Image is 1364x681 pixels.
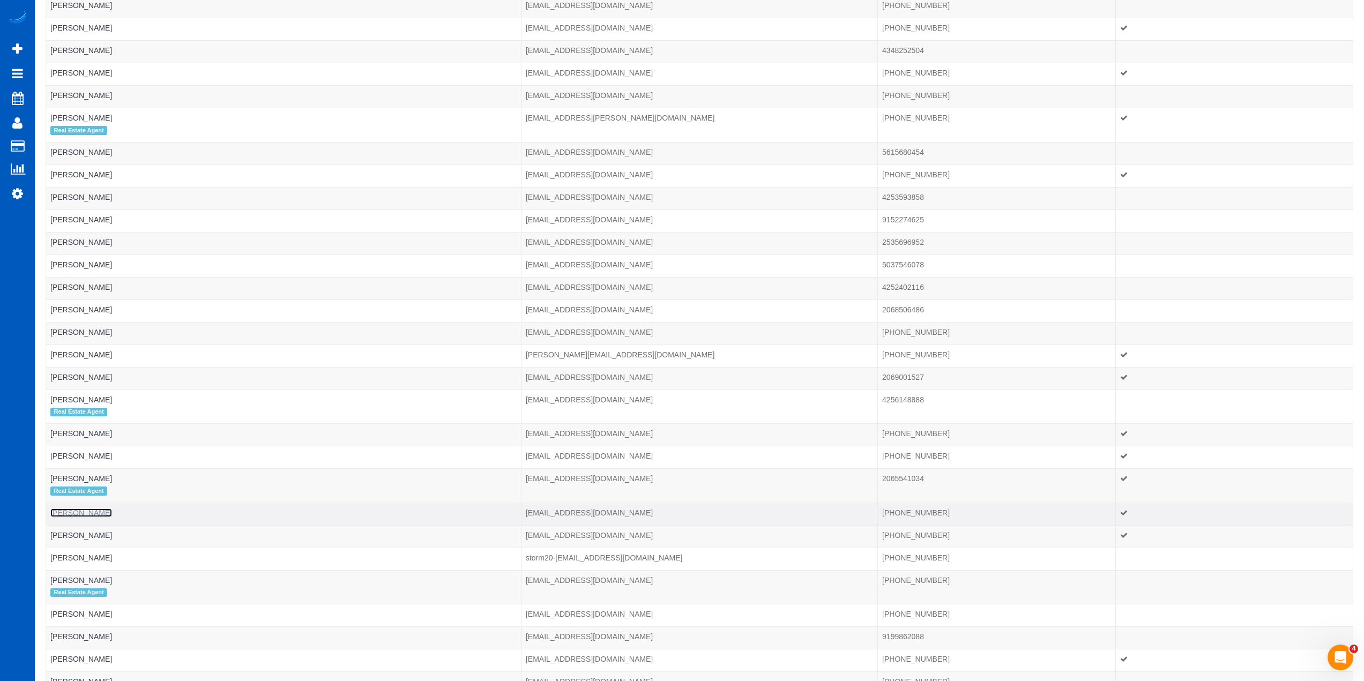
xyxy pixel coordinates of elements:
[878,424,1115,446] td: Phone
[50,484,517,498] div: Tags
[1115,322,1353,345] td: Confirmed
[50,270,517,273] div: Tags
[50,373,112,381] a: [PERSON_NAME]
[878,390,1115,423] td: Phone
[521,390,877,423] td: Email
[1115,525,1353,548] td: Confirmed
[1115,187,1353,209] td: Confirmed
[50,203,517,205] div: Tags
[46,18,521,41] td: Name
[46,142,521,164] td: Name
[46,548,521,570] td: Name
[521,548,877,570] td: Email
[46,424,521,446] td: Name
[1115,18,1353,41] td: Confirmed
[50,328,112,336] a: [PERSON_NAME]
[46,649,521,672] td: Name
[878,232,1115,255] td: Phone
[521,277,877,300] td: Email
[50,101,517,103] div: Tags
[46,187,521,209] td: Name
[50,360,517,363] div: Tags
[50,664,517,667] div: Tags
[521,209,877,232] td: Email
[1115,232,1353,255] td: Confirmed
[521,232,877,255] td: Email
[46,63,521,86] td: Name
[46,469,521,503] td: Name
[50,170,112,179] a: [PERSON_NAME]
[878,86,1115,108] td: Phone
[878,345,1115,367] td: Phone
[878,469,1115,503] td: Phone
[878,187,1115,209] td: Phone
[50,576,112,585] a: [PERSON_NAME]
[50,123,517,137] div: Tags
[878,142,1115,164] td: Phone
[521,41,877,63] td: Email
[1115,164,1353,187] td: Confirmed
[521,424,877,446] td: Email
[50,405,517,419] div: Tags
[521,86,877,108] td: Email
[878,548,1115,570] td: Phone
[46,86,521,108] td: Name
[878,164,1115,187] td: Phone
[50,293,517,295] div: Tags
[50,439,517,441] div: Tags
[46,41,521,63] td: Name
[46,390,521,423] td: Name
[50,46,112,55] a: [PERSON_NAME]
[50,632,112,641] a: [PERSON_NAME]
[50,487,107,495] span: Real Estate Agent
[878,277,1115,300] td: Phone
[50,1,112,10] a: [PERSON_NAME]
[46,255,521,277] td: Name
[50,531,112,540] a: [PERSON_NAME]
[1115,277,1353,300] td: Confirmed
[878,525,1115,548] td: Phone
[50,586,517,600] div: Tags
[521,108,877,142] td: Email
[50,78,517,81] div: Tags
[878,570,1115,604] td: Phone
[50,24,112,32] a: [PERSON_NAME]
[46,627,521,649] td: Name
[50,260,112,269] a: [PERSON_NAME]
[46,164,521,187] td: Name
[521,570,877,604] td: Email
[46,300,521,322] td: Name
[521,142,877,164] td: Email
[1115,345,1353,367] td: Confirmed
[50,283,112,291] a: [PERSON_NAME]
[50,588,107,597] span: Real Estate Agent
[878,209,1115,232] td: Phone
[50,193,112,201] a: [PERSON_NAME]
[521,187,877,209] td: Email
[878,322,1115,345] td: Phone
[50,114,112,122] a: [PERSON_NAME]
[1350,645,1358,653] span: 4
[50,619,517,622] div: Tags
[50,563,517,566] div: Tags
[878,41,1115,63] td: Phone
[521,525,877,548] td: Email
[521,446,877,469] td: Email
[50,452,112,460] a: [PERSON_NAME]
[878,63,1115,86] td: Phone
[46,367,521,390] td: Name
[6,11,28,26] img: Automaid Logo
[46,277,521,300] td: Name
[1115,424,1353,446] td: Confirmed
[878,300,1115,322] td: Phone
[46,570,521,604] td: Name
[50,315,517,318] div: Tags
[50,11,517,13] div: Tags
[50,350,112,359] a: [PERSON_NAME]
[521,367,877,390] td: Email
[46,108,521,142] td: Name
[46,525,521,548] td: Name
[50,429,112,438] a: [PERSON_NAME]
[1115,390,1353,423] td: Confirmed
